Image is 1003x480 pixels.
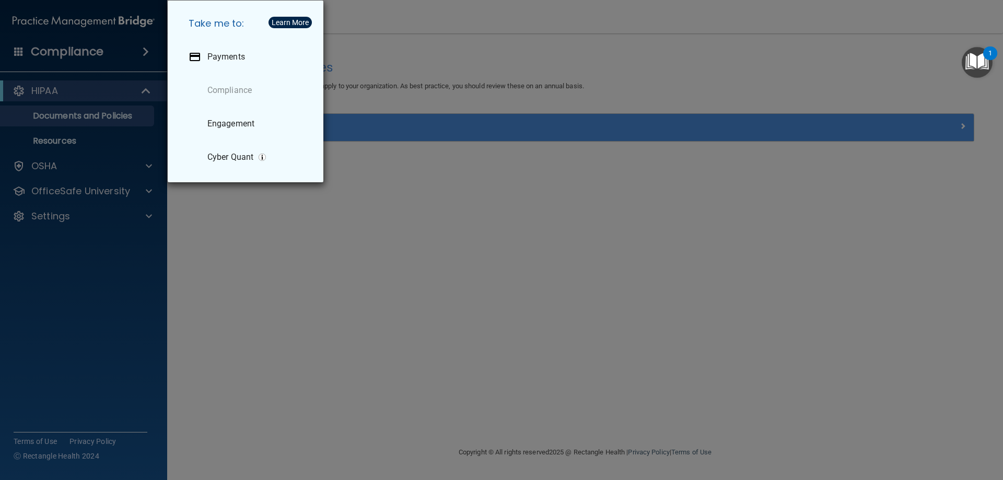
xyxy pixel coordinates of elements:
[180,9,315,38] h5: Take me to:
[180,42,315,72] a: Payments
[207,52,245,62] p: Payments
[180,109,315,138] a: Engagement
[272,19,309,26] div: Learn More
[207,119,254,129] p: Engagement
[269,17,312,28] button: Learn More
[180,143,315,172] a: Cyber Quant
[962,47,993,78] button: Open Resource Center, 1 new notification
[988,53,992,67] div: 1
[180,76,315,105] a: Compliance
[207,152,253,162] p: Cyber Quant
